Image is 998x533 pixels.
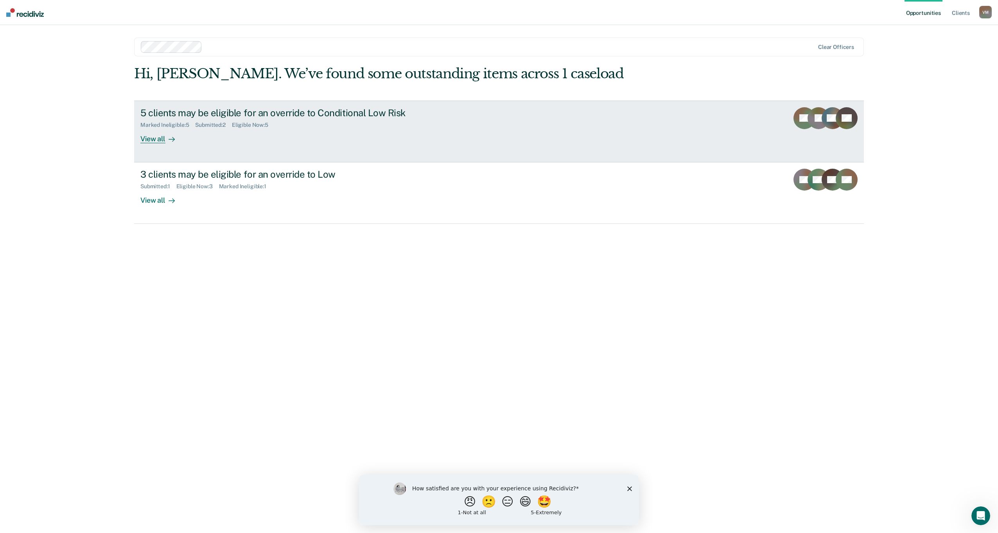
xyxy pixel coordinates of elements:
[140,169,415,180] div: 3 clients may be eligible for an override to Low
[134,66,718,82] div: Hi, [PERSON_NAME]. We’ve found some outstanding items across 1 caseload
[140,107,415,119] div: 5 clients may be eligible for an override to Conditional Low Risk
[140,128,184,143] div: View all
[979,6,992,18] div: V M
[979,6,992,18] button: VM
[140,122,195,128] div: Marked Ineligible : 5
[6,8,44,17] img: Recidiviz
[971,506,990,525] iframe: Intercom live chat
[195,122,232,128] div: Submitted : 2
[232,122,275,128] div: Eligible Now : 5
[134,162,864,224] a: 3 clients may be eligible for an override to LowSubmitted:1Eligible Now:3Marked Ineligible:1View all
[140,183,176,190] div: Submitted : 1
[176,183,219,190] div: Eligible Now : 3
[134,101,864,162] a: 5 clients may be eligible for an override to Conditional Low RiskMarked Ineligible:5Submitted:2El...
[219,183,273,190] div: Marked Ineligible : 1
[818,44,854,50] div: Clear officers
[359,475,639,525] iframe: Survey by Kim from Recidiviz
[140,190,184,205] div: View all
